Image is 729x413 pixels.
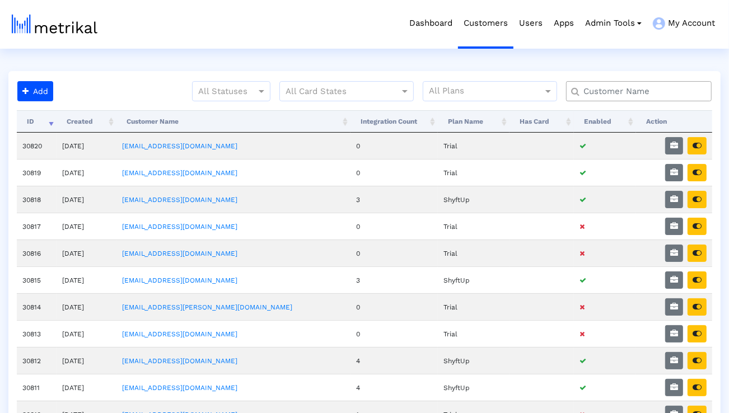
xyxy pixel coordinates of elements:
[438,159,510,186] td: Trial
[57,159,116,186] td: [DATE]
[17,320,57,347] td: 30813
[653,17,665,30] img: my-account-menu-icon.png
[351,320,438,347] td: 0
[17,133,57,159] td: 30820
[17,374,57,401] td: 30811
[351,240,438,266] td: 0
[576,86,707,97] input: Customer Name
[122,250,237,257] a: [EMAIL_ADDRESS][DOMAIN_NAME]
[438,186,510,213] td: ShyftUp
[17,186,57,213] td: 30818
[438,240,510,266] td: Trial
[351,347,438,374] td: 4
[17,213,57,240] td: 30817
[351,374,438,401] td: 4
[57,293,116,320] td: [DATE]
[510,110,574,133] th: Has Card: activate to sort column ascending
[17,110,57,133] th: ID: activate to sort column ascending
[351,213,438,240] td: 0
[438,293,510,320] td: Trial
[351,110,438,133] th: Integration Count: activate to sort column ascending
[351,266,438,293] td: 3
[438,347,510,374] td: ShyftUp
[57,320,116,347] td: [DATE]
[17,293,57,320] td: 30814
[57,110,116,133] th: Created: activate to sort column ascending
[351,293,438,320] td: 0
[57,266,116,293] td: [DATE]
[122,169,237,177] a: [EMAIL_ADDRESS][DOMAIN_NAME]
[429,85,545,99] input: All Plans
[351,186,438,213] td: 3
[636,110,712,133] th: Action
[351,133,438,159] td: 0
[116,110,351,133] th: Customer Name: activate to sort column ascending
[122,276,237,284] a: [EMAIL_ADDRESS][DOMAIN_NAME]
[438,374,510,401] td: ShyftUp
[438,133,510,159] td: Trial
[17,81,53,101] button: Add
[17,347,57,374] td: 30812
[122,196,237,204] a: [EMAIL_ADDRESS][DOMAIN_NAME]
[17,240,57,266] td: 30816
[122,384,237,392] a: [EMAIL_ADDRESS][DOMAIN_NAME]
[574,110,636,133] th: Enabled: activate to sort column ascending
[438,110,510,133] th: Plan Name: activate to sort column ascending
[57,133,116,159] td: [DATE]
[122,330,237,338] a: [EMAIL_ADDRESS][DOMAIN_NAME]
[17,159,57,186] td: 30819
[57,186,116,213] td: [DATE]
[17,266,57,293] td: 30815
[122,303,292,311] a: [EMAIL_ADDRESS][PERSON_NAME][DOMAIN_NAME]
[438,266,510,293] td: ShyftUp
[122,142,237,150] a: [EMAIL_ADDRESS][DOMAIN_NAME]
[438,320,510,347] td: Trial
[57,347,116,374] td: [DATE]
[351,159,438,186] td: 0
[57,213,116,240] td: [DATE]
[286,85,387,99] input: All Card States
[57,240,116,266] td: [DATE]
[12,15,97,34] img: metrical-logo-light.png
[57,374,116,401] td: [DATE]
[438,213,510,240] td: Trial
[122,357,237,365] a: [EMAIL_ADDRESS][DOMAIN_NAME]
[122,223,237,231] a: [EMAIL_ADDRESS][DOMAIN_NAME]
